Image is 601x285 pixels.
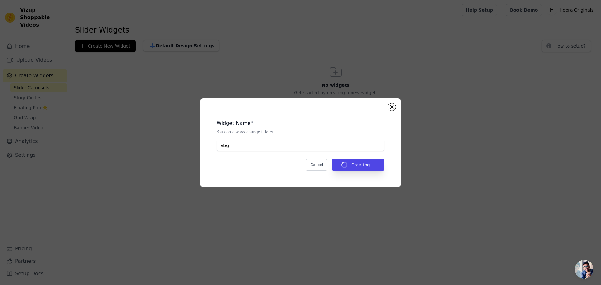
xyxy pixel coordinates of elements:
[575,260,593,279] a: Open chat
[332,159,384,171] button: Creating...
[388,103,396,111] button: Close modal
[217,130,384,135] p: You can always change it later
[306,159,327,171] button: Cancel
[217,120,251,127] legend: Widget Name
